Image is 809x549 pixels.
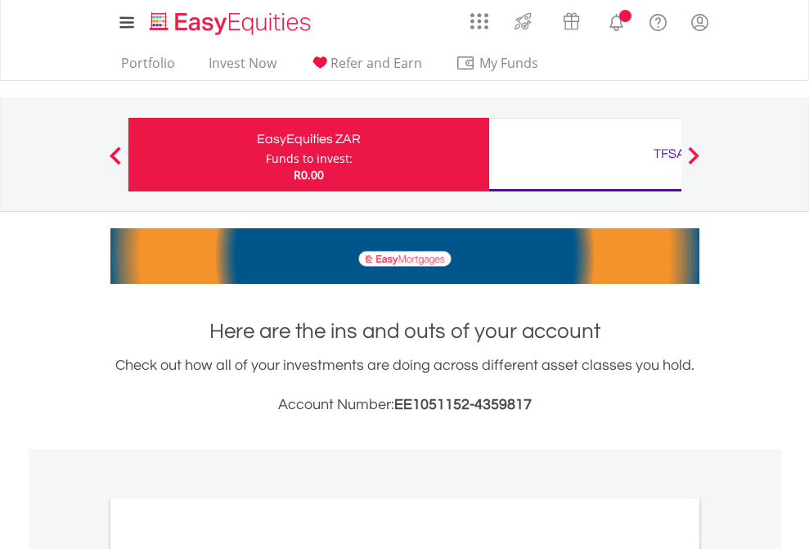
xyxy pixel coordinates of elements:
[470,12,488,30] img: grid-menu-icon.svg
[510,8,537,34] img: thrive-v2.svg
[143,4,317,37] a: Home page
[138,128,479,151] div: EasyEquities ZAR
[266,151,353,167] div: Funds to invest:
[115,55,182,80] a: Portfolio
[456,52,563,74] span: My Funds
[679,4,721,40] a: My Profile
[330,54,422,72] span: Refer and Earn
[110,317,699,346] h1: Here are the ins and outs of your account
[460,4,499,30] a: AppsGrid
[558,8,585,34] img: vouchers-v2.svg
[99,155,132,171] button: Previous
[596,4,637,37] a: Notifications
[303,55,429,80] a: Refer and Earn
[294,167,324,182] span: R0.00
[110,228,699,284] img: EasyMortage Promotion Banner
[547,4,596,34] a: Vouchers
[110,394,699,416] h3: Account Number:
[110,354,699,416] div: Check out how all of your investments are doing across different asset classes you hold.
[677,155,710,171] button: Next
[637,4,679,37] a: FAQ's and Support
[202,55,283,80] a: Invest Now
[394,397,532,412] span: EE1051152-4359817
[146,10,317,37] img: EasyEquities_Logo.png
